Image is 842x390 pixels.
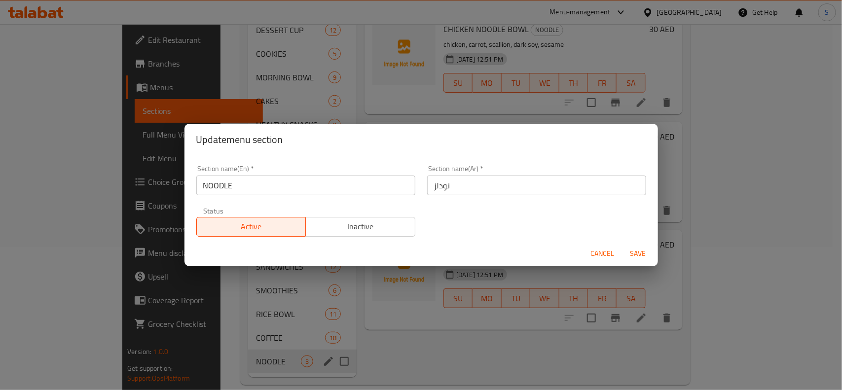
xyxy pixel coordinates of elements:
span: Active [201,219,302,234]
button: Save [622,245,654,263]
button: Active [196,217,306,237]
span: Cancel [591,248,615,260]
button: Inactive [305,217,415,237]
input: Please enter section name(ar) [427,176,646,195]
button: Cancel [587,245,619,263]
span: Inactive [310,219,411,234]
input: Please enter section name(en) [196,176,415,195]
h2: Update menu section [196,132,646,147]
span: Save [626,248,650,260]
